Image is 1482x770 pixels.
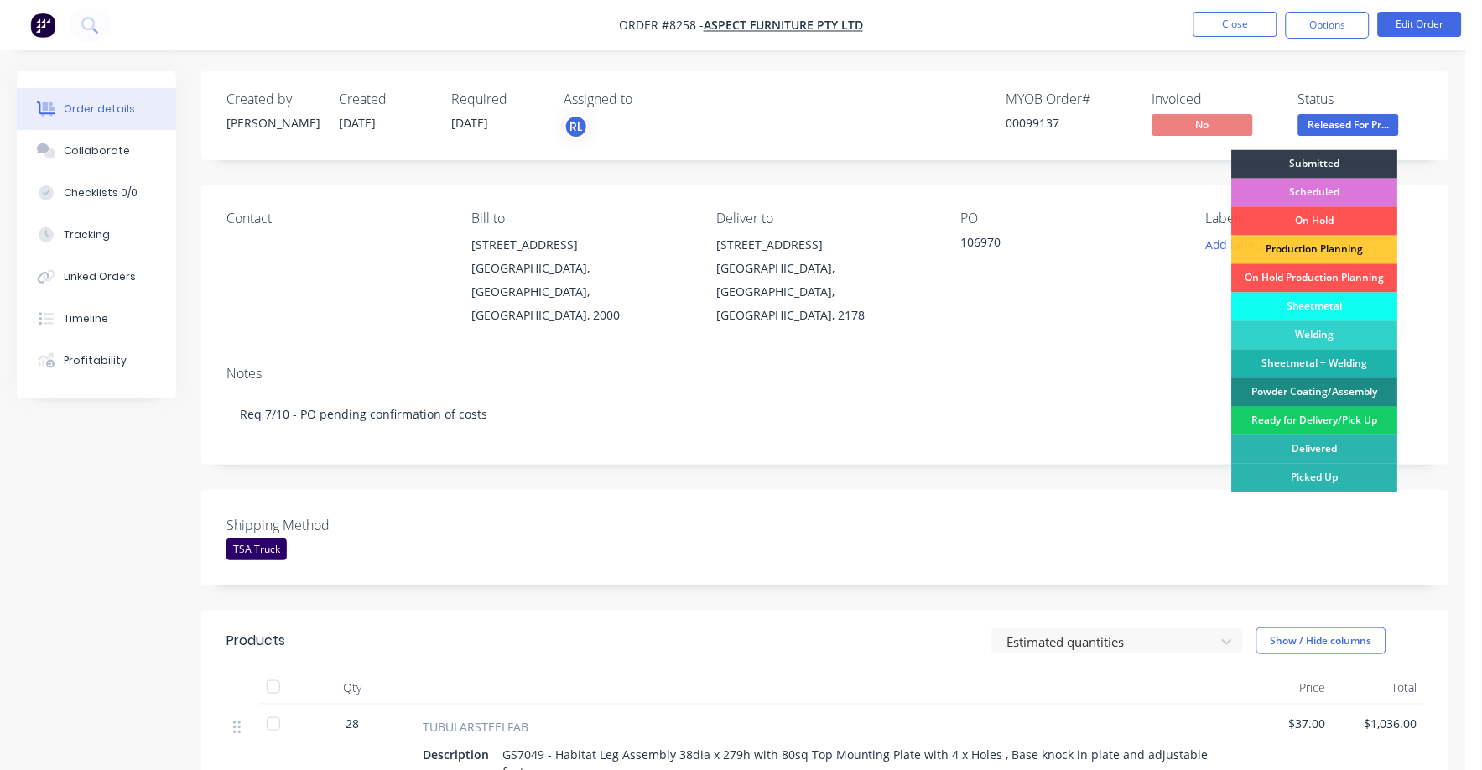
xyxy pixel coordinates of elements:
[716,257,934,327] div: [GEOGRAPHIC_DATA], [GEOGRAPHIC_DATA], [GEOGRAPHIC_DATA], 2178
[226,388,1424,440] div: Req 7/10 - PO pending confirmation of costs
[471,233,689,257] div: [STREET_ADDRESS]
[17,340,176,382] button: Profitability
[1152,91,1278,107] div: Invoiced
[64,101,135,117] div: Order details
[17,256,176,298] button: Linked Orders
[716,233,934,257] div: [STREET_ADDRESS]
[704,18,863,34] a: Aspect Furniture Pty Ltd
[1298,91,1424,107] div: Status
[346,715,359,732] span: 28
[17,214,176,256] button: Tracking
[30,13,55,38] img: Factory
[451,91,543,107] div: Required
[1378,12,1462,37] button: Edit Order
[564,91,731,107] div: Assigned to
[64,143,130,159] div: Collaborate
[1232,321,1398,350] div: Welding
[1006,114,1132,132] div: 00099137
[471,211,689,226] div: Bill to
[961,211,1179,226] div: PO
[1256,627,1386,654] button: Show / Hide columns
[302,671,403,705] div: Qty
[17,172,176,214] button: Checklists 0/0
[1232,293,1398,321] div: Sheetmetal
[1232,236,1398,264] div: Production Planning
[226,515,436,535] label: Shipping Method
[1232,435,1398,464] div: Delivered
[1232,378,1398,407] div: Powder Coating/Assembly
[716,233,934,327] div: [STREET_ADDRESS][GEOGRAPHIC_DATA], [GEOGRAPHIC_DATA], [GEOGRAPHIC_DATA], 2178
[226,114,319,132] div: [PERSON_NAME]
[471,233,689,327] div: [STREET_ADDRESS][GEOGRAPHIC_DATA], [GEOGRAPHIC_DATA], [GEOGRAPHIC_DATA], 2000
[1232,264,1398,293] div: On Hold Production Planning
[339,115,376,131] span: [DATE]
[64,269,136,284] div: Linked Orders
[1298,114,1399,135] span: Released For Pr...
[1286,12,1370,39] button: Options
[64,311,108,326] div: Timeline
[716,211,934,226] div: Deliver to
[17,88,176,130] button: Order details
[226,211,445,226] div: Contact
[17,130,176,172] button: Collaborate
[1232,464,1398,492] div: Picked Up
[64,185,138,200] div: Checklists 0/0
[1193,12,1277,37] button: Close
[564,114,589,139] button: RL
[1232,150,1398,179] div: Submitted
[1232,179,1398,207] div: Scheduled
[1232,350,1398,378] div: Sheetmetal + Welding
[1232,207,1398,236] div: On Hold
[1152,114,1253,135] span: No
[64,353,127,368] div: Profitability
[1339,715,1417,732] span: $1,036.00
[1006,91,1132,107] div: MYOB Order #
[451,115,488,131] span: [DATE]
[1206,211,1424,226] div: Labels
[1333,671,1424,705] div: Total
[1197,233,1274,256] button: Add labels
[226,631,285,651] div: Products
[339,91,431,107] div: Created
[961,233,1171,257] div: 106970
[226,366,1424,382] div: Notes
[423,718,528,736] span: TUBULARSTEELFAB
[1241,671,1333,705] div: Price
[64,227,110,242] div: Tracking
[226,91,319,107] div: Created by
[423,742,496,767] div: Description
[1232,407,1398,435] div: Ready for Delivery/Pick Up
[471,257,689,327] div: [GEOGRAPHIC_DATA], [GEOGRAPHIC_DATA], [GEOGRAPHIC_DATA], 2000
[1298,114,1399,139] button: Released For Pr...
[1248,715,1326,732] span: $37.00
[619,18,704,34] span: Order #8258 -
[226,538,287,560] div: TSA Truck
[17,298,176,340] button: Timeline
